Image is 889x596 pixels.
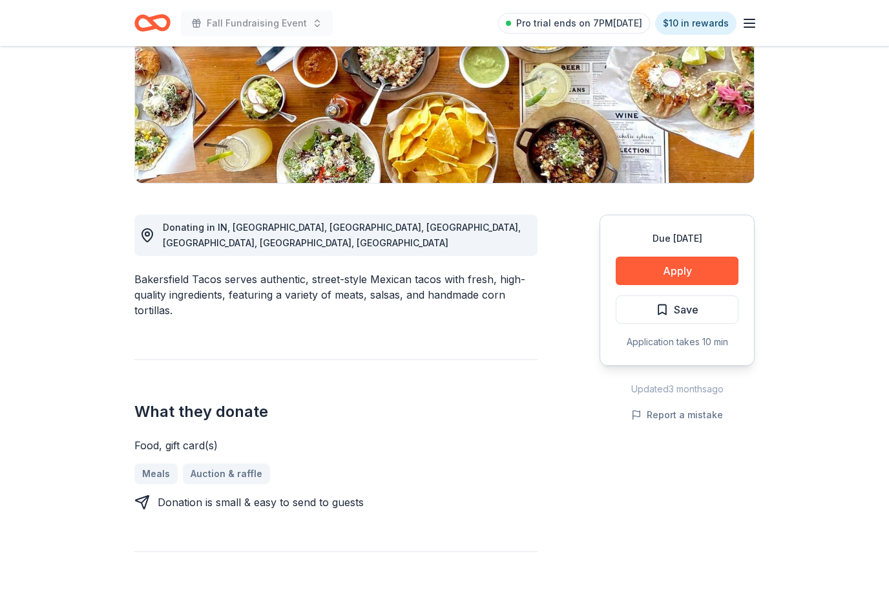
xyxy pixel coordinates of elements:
a: $10 in rewards [655,12,737,35]
a: Pro trial ends on 7PM[DATE] [498,13,650,34]
div: Application takes 10 min [616,334,738,350]
div: Donation is small & easy to send to guests [158,495,364,510]
span: Pro trial ends on 7PM[DATE] [516,16,642,31]
div: Due [DATE] [616,231,738,246]
button: Fall Fundraising Event [181,10,333,36]
h2: What they donate [134,401,538,422]
button: Report a mistake [631,407,723,423]
span: Donating in IN, [GEOGRAPHIC_DATA], [GEOGRAPHIC_DATA], [GEOGRAPHIC_DATA], [GEOGRAPHIC_DATA], [GEOG... [163,222,521,248]
div: Food, gift card(s) [134,438,538,453]
button: Save [616,295,738,324]
div: Bakersfield Tacos serves authentic, street-style Mexican tacos with fresh, high-quality ingredien... [134,271,538,318]
div: Updated 3 months ago [600,381,755,397]
a: Home [134,8,171,38]
span: Fall Fundraising Event [207,16,307,31]
span: Save [674,301,698,318]
a: Auction & raffle [183,463,270,484]
a: Meals [134,463,178,484]
button: Apply [616,257,738,285]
